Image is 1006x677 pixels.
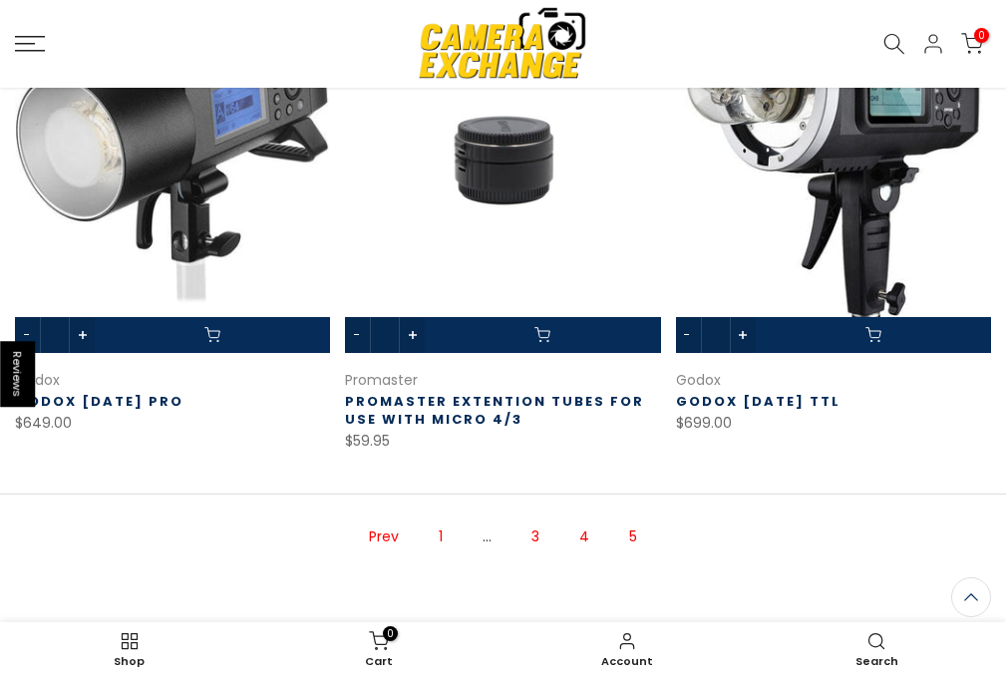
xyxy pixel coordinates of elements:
a: Promaster Extention Tubes for use with Micro 4/3 [345,392,644,429]
a: Search [752,627,1001,672]
a: Shop [5,627,254,672]
span: Cart [264,656,494,667]
a: Back to the top [951,577,991,617]
a: Godox [DATE] TTL [676,392,840,411]
a: Godox [676,370,721,390]
a: Page 3 [521,519,549,554]
span: … [473,519,502,554]
span: Page 5 [619,519,647,554]
span: Account [513,656,743,667]
a: Godox [DATE] Pro [15,392,183,411]
a: 0 Cart [254,627,503,672]
a: Account [503,627,753,672]
a: Promaster [345,370,418,390]
a: Page 1 [429,519,453,554]
a: Godox [15,370,60,390]
div: $649.00 [15,411,330,436]
span: 0 [974,28,989,43]
div: $699.00 [676,411,991,436]
span: Search [762,656,991,667]
a: Page 4 [569,519,599,554]
div: $59.95 [345,429,660,454]
span: 0 [383,626,398,641]
a: Prev [359,519,409,554]
a: 0 [961,33,983,55]
span: Shop [15,656,244,667]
